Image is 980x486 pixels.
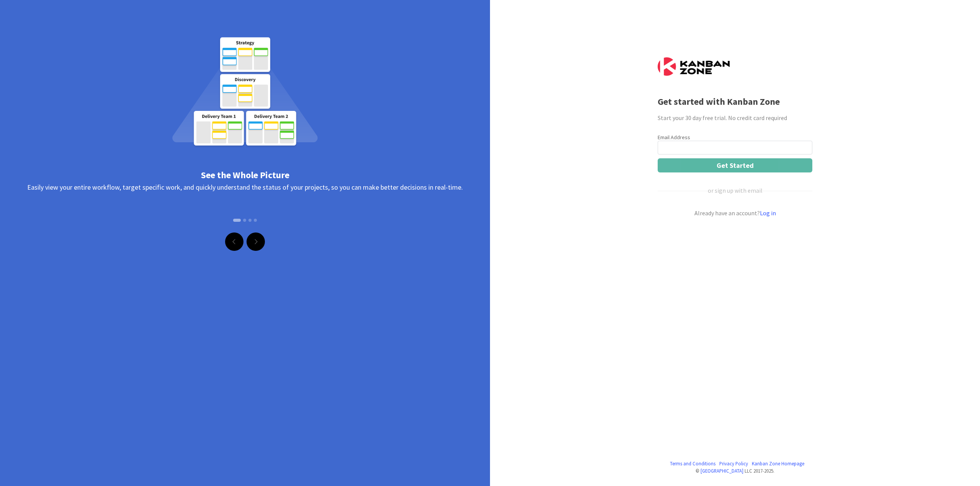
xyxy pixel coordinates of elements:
[658,158,812,172] button: Get Started
[658,113,812,122] div: Start your 30 day free trial. No credit card required
[27,182,463,232] div: Easily view your entire workflow, target specific work, and quickly understand the status of your...
[254,215,257,226] button: Slide 4
[243,215,246,226] button: Slide 2
[27,168,463,182] div: See the Whole Picture
[658,467,812,475] div: © LLC 2017- 2025 .
[701,468,743,474] a: [GEOGRAPHIC_DATA]
[658,57,730,76] img: Kanban Zone
[658,96,780,107] b: Get started with Kanban Zone
[760,209,776,217] a: Log in
[708,186,763,195] div: or sign up with email
[670,460,715,467] a: Terms and Conditions
[248,215,252,226] button: Slide 3
[752,460,804,467] a: Kanban Zone Homepage
[658,208,812,218] div: Already have an account?
[658,134,690,141] label: Email Address
[233,219,241,222] button: Slide 1
[719,460,748,467] a: Privacy Policy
